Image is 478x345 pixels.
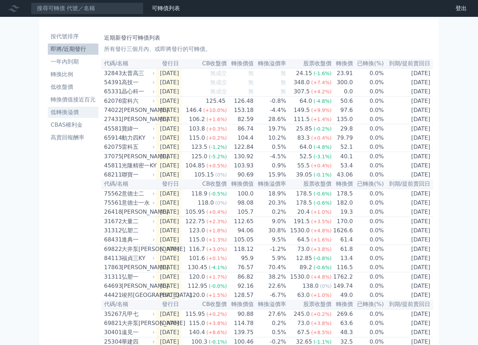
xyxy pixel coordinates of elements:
td: [DATE] [156,272,182,282]
div: 31312 [104,226,120,235]
td: 15.9% [254,170,287,179]
td: [DATE] [384,152,433,161]
td: 0.0% [353,254,384,263]
td: 10.2% [254,133,287,142]
td: [DATE] [384,78,433,87]
td: 153.18 [227,106,254,115]
td: 130.92 [227,152,254,161]
td: 0.9% [254,161,287,170]
td: 0.0% [353,124,384,134]
td: 20.3% [254,198,287,207]
div: 65914 [104,134,120,142]
div: 光隆精密一KY [122,161,153,170]
th: 轉換價 [332,179,353,189]
td: 52.1 [332,142,353,152]
div: 125.0 [190,152,209,161]
td: [DATE] [156,115,182,124]
th: 轉換溢價率 [254,59,287,68]
span: (-5.2%) [209,154,227,159]
div: 178.5 [295,190,314,198]
div: 118.0 [196,199,215,207]
td: 122.84 [227,142,254,152]
div: 69822 [104,245,120,253]
span: (+3.8%) [311,246,331,252]
div: 146.4 [185,106,204,114]
th: 代碼/名稱 [101,59,156,68]
span: (+0.1%) [206,256,227,261]
div: [PERSON_NAME] [122,208,153,216]
td: 0.0% [353,170,384,179]
a: 可轉債列表 [152,5,180,12]
td: 19.3 [332,207,353,217]
th: 發行日 [156,179,182,189]
div: 太普高三 [122,69,153,78]
div: 89.2 [298,263,314,272]
span: (+1.7%) [206,274,227,280]
td: -4.5% [254,152,287,161]
td: 178.5 [332,189,353,198]
th: 轉換價值 [227,179,254,189]
td: 61.8 [332,245,353,254]
a: 高賣回報酬率 [48,132,98,143]
td: 86.82 [227,272,254,282]
th: 轉換溢價率 [254,179,287,189]
span: (-1.2%) [209,144,227,150]
td: 100.0 [227,189,254,198]
td: 0.0% [353,189,384,198]
div: 意德士二 [122,190,153,198]
span: (+1.3%) [206,237,227,243]
td: [DATE] [156,198,182,207]
td: 1762.2 [332,272,353,282]
td: 0.0% [353,226,384,235]
div: 意德士一永 [122,199,153,207]
div: 弘塑一 [122,273,153,281]
span: (+0.4%) [206,209,227,215]
td: 0.0% [353,198,384,207]
th: 已轉換(%) [353,179,384,189]
div: 115.0 [187,134,206,142]
td: [DATE] [156,133,182,142]
li: 即將/近期發行 [48,45,98,53]
div: 27431 [104,115,120,124]
td: 95.9 [227,254,254,263]
div: 寶緯一 [122,125,153,133]
td: [DATE] [384,263,433,272]
div: 68211 [104,171,120,179]
td: [DATE] [384,142,433,152]
div: 17863 [104,263,120,272]
span: (+1.6%) [311,237,331,243]
span: (-4.8%) [314,98,332,104]
div: 73.0 [296,245,311,253]
span: (-0.8%) [314,256,332,261]
div: 75562 [104,190,120,198]
td: [DATE] [384,124,433,134]
td: 105.7 [227,207,254,217]
div: 68431 [104,235,120,244]
li: 轉換價值接近百元 [48,95,98,104]
a: 一年內到期 [48,56,98,67]
td: [DATE] [384,245,433,254]
div: 39.05 [295,171,314,179]
input: 搜尋可轉債 代號／名稱 [31,2,143,14]
span: 無成交 [210,70,227,77]
td: 19.7% [254,124,287,134]
td: 40.1 [332,152,353,161]
td: 104.4 [227,133,254,142]
div: 111.5 [292,115,311,124]
div: 307.5 [292,87,311,96]
div: 103.8 [187,125,206,133]
td: 105.05 [227,235,254,245]
span: (-0.2%) [314,126,332,132]
div: [PERSON_NAME] [122,106,153,114]
span: (-0.6%) [314,200,332,206]
td: -4.4% [254,106,287,115]
td: 0.5% [254,142,287,152]
div: 74022 [104,106,120,114]
th: 股票收盤價 [286,59,332,68]
td: 90.69 [227,170,254,179]
td: 1626.6 [332,226,353,235]
span: (+10.0%) [203,107,227,113]
span: (+9.9%) [311,107,331,113]
td: 112.65 [227,217,254,226]
span: (0%) [215,200,227,206]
